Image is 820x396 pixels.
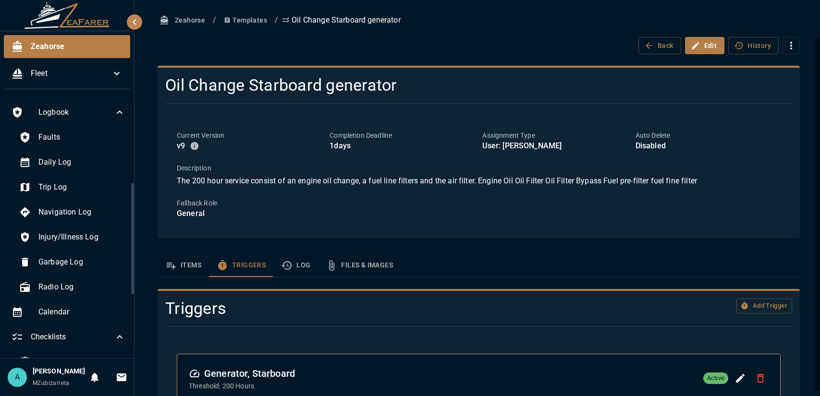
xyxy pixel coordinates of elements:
[38,306,125,318] span: Calendar
[282,14,401,26] p: Oil Change Starboard generator
[12,226,133,249] div: Injury/Illness Log
[177,198,781,208] p: Fallback Role
[189,366,295,381] h6: Generator, Starboard
[736,299,792,313] button: Add Trigger
[33,366,85,377] h6: [PERSON_NAME]
[4,101,133,124] div: Logbook
[12,151,133,174] div: Daily Log
[31,331,114,343] span: Checklists
[4,35,130,58] div: Zeahorse
[275,14,278,26] li: /
[12,350,133,373] div: Checklists
[177,175,781,187] p: The 200 hour service consist of an engine oil change, a fuel line filters and the air filter. Eng...
[12,176,133,199] div: Trip Log
[38,206,125,218] span: Navigation Log
[12,276,133,299] div: Radio Log
[158,254,209,277] button: Items
[31,68,111,79] span: Fleet
[732,370,748,386] button: Edit Trigger
[273,254,318,277] button: Log
[482,131,627,140] p: Assignment Type
[4,62,130,85] div: Fleet
[189,381,295,391] p: Threshold: 200 Hours
[482,140,627,152] p: User: [PERSON_NAME]
[38,156,125,168] span: Daily Log
[177,163,781,173] p: Description
[752,370,769,386] button: Delete Trigger
[33,380,70,386] span: MZubizarreta
[703,373,728,383] span: Active
[38,132,125,143] span: Faults
[158,12,209,29] button: Zeahorse
[24,2,110,29] img: ZeaFarer Logo
[4,300,133,324] div: Calendar
[330,131,475,140] p: Completion Deadline
[685,37,725,55] button: Edit
[8,368,27,387] div: A
[213,14,216,26] li: /
[209,254,273,277] button: Triggers
[165,299,581,319] h4: Triggers
[330,140,475,152] p: 1 days
[85,368,104,387] button: Notifications
[31,41,122,52] span: Zeahorse
[38,181,125,193] span: Trip Log
[12,126,133,149] div: Faults
[38,256,125,268] span: Garbage Log
[728,37,779,55] button: History
[12,201,133,224] div: Navigation Log
[636,131,781,140] p: Auto Delete
[158,254,800,277] div: template sections
[112,368,131,387] button: Invitations
[177,131,322,140] p: Current Version
[4,325,133,348] div: Checklists
[636,140,781,152] p: Disabled
[638,37,681,55] button: Back
[165,75,686,96] h4: Oil Change Starboard generator
[177,140,185,152] p: v 9
[177,208,781,219] p: General
[318,254,401,277] button: Files & Images
[38,281,125,293] span: Radio Log
[12,251,133,274] div: Garbage Log
[220,12,271,29] button: Templates
[38,231,125,243] span: Injury/Illness Log
[38,356,125,368] span: Checklists
[38,107,114,118] span: Logbook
